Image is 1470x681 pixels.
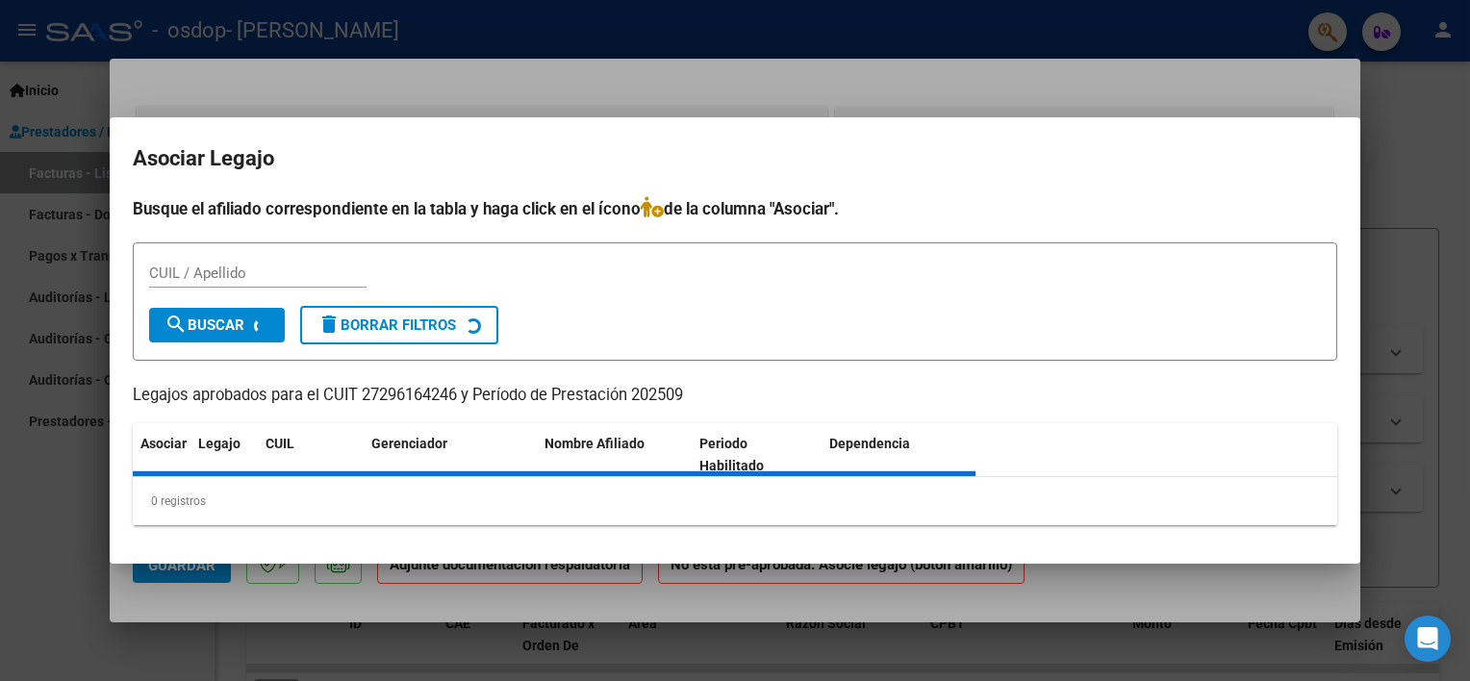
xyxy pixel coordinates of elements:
div: 0 registros [133,477,1337,525]
div: Open Intercom Messenger [1405,616,1451,662]
p: Legajos aprobados para el CUIT 27296164246 y Período de Prestación 202509 [133,384,1337,408]
span: Periodo Habilitado [699,436,764,473]
span: CUIL [266,436,294,451]
button: Buscar [149,308,285,342]
span: Borrar Filtros [317,316,456,334]
span: Gerenciador [371,436,447,451]
h4: Busque el afiliado correspondiente en la tabla y haga click en el ícono de la columna "Asociar". [133,196,1337,221]
button: Borrar Filtros [300,306,498,344]
datatable-header-cell: Legajo [190,423,258,487]
h2: Asociar Legajo [133,140,1337,177]
span: Legajo [198,436,241,451]
datatable-header-cell: CUIL [258,423,364,487]
datatable-header-cell: Periodo Habilitado [692,423,822,487]
mat-icon: search [165,313,188,336]
datatable-header-cell: Dependencia [822,423,976,487]
mat-icon: delete [317,313,341,336]
span: Buscar [165,316,244,334]
span: Dependencia [829,436,910,451]
span: Asociar [140,436,187,451]
span: Nombre Afiliado [545,436,645,451]
datatable-header-cell: Asociar [133,423,190,487]
datatable-header-cell: Gerenciador [364,423,537,487]
datatable-header-cell: Nombre Afiliado [537,423,692,487]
